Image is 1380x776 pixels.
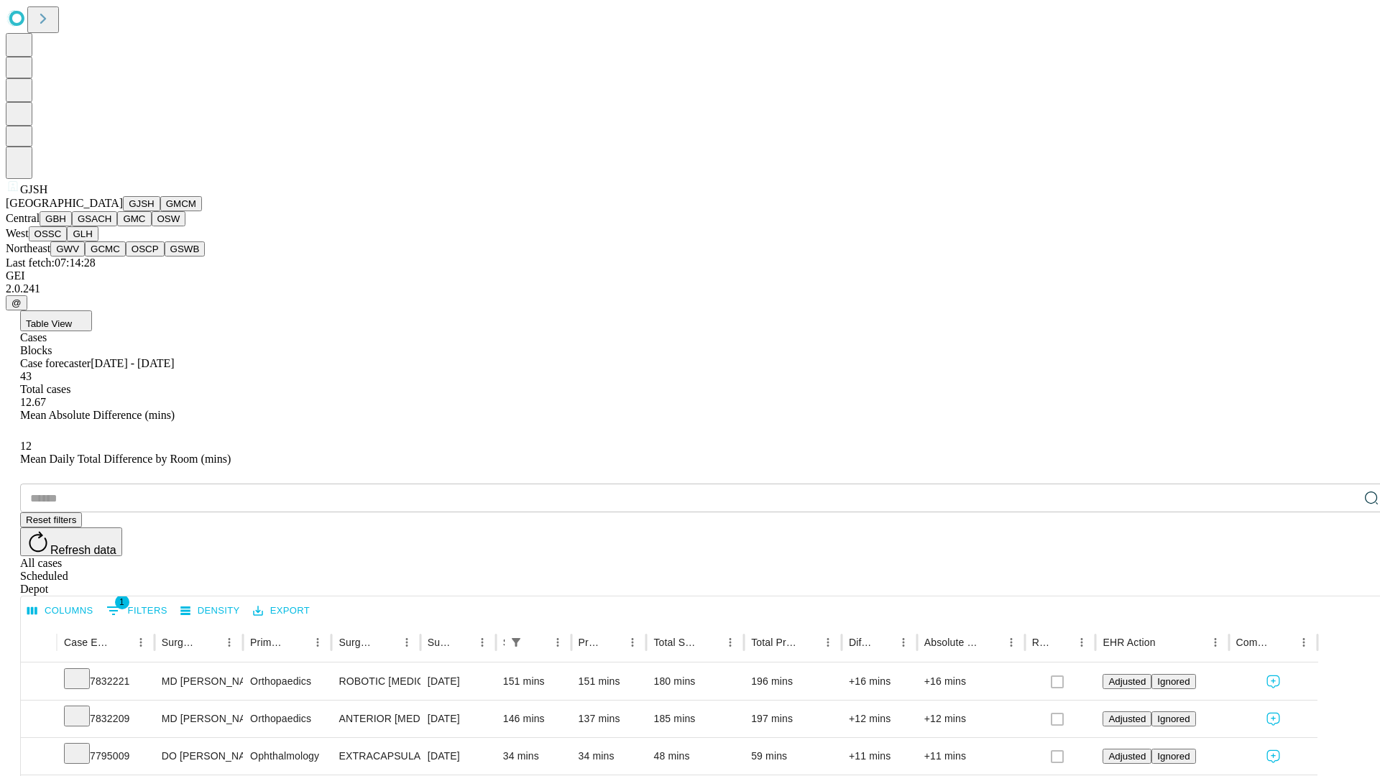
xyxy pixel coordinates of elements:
[602,632,622,652] button: Sort
[162,738,236,775] div: DO [PERSON_NAME]
[28,670,50,695] button: Expand
[653,701,737,737] div: 185 mins
[111,632,131,652] button: Sort
[20,370,32,382] span: 43
[162,663,236,700] div: MD [PERSON_NAME] [PERSON_NAME]
[250,663,324,700] div: Orthopaedics
[751,663,834,700] div: 196 mins
[503,701,564,737] div: 146 mins
[924,701,1018,737] div: +12 mins
[115,595,129,609] span: 1
[1032,637,1051,648] div: Resolved in EHR
[152,211,186,226] button: OSW
[798,632,818,652] button: Sort
[1294,632,1314,652] button: Menu
[1157,713,1190,724] span: Ignored
[72,211,117,226] button: GSACH
[849,637,872,648] div: Difference
[50,241,85,257] button: GWV
[1103,637,1155,648] div: EHR Action
[103,599,171,622] button: Show filters
[397,632,417,652] button: Menu
[20,440,32,452] span: 12
[29,226,68,241] button: OSSC
[893,632,914,652] button: Menu
[20,453,231,465] span: Mean Daily Total Difference by Room (mins)
[1103,674,1151,689] button: Adjusted
[1108,676,1146,687] span: Adjusted
[6,242,50,254] span: Northeast
[506,632,526,652] button: Show filters
[199,632,219,652] button: Sort
[1205,632,1225,652] button: Menu
[720,632,740,652] button: Menu
[6,257,96,269] span: Last fetch: 07:14:28
[1157,751,1190,762] span: Ignored
[162,701,236,737] div: MD [PERSON_NAME] [PERSON_NAME]
[377,632,397,652] button: Sort
[6,269,1374,282] div: GEI
[653,738,737,775] div: 48 mins
[250,637,286,648] div: Primary Service
[873,632,893,652] button: Sort
[428,701,489,737] div: [DATE]
[1151,749,1195,764] button: Ignored
[1108,713,1146,724] span: Adjusted
[751,637,796,648] div: Total Predicted Duration
[818,632,838,652] button: Menu
[1001,632,1021,652] button: Menu
[751,738,834,775] div: 59 mins
[24,600,97,622] button: Select columns
[26,514,76,525] span: Reset filters
[506,632,526,652] div: 1 active filter
[579,663,640,700] div: 151 mins
[1157,632,1177,652] button: Sort
[67,226,98,241] button: GLH
[20,383,70,395] span: Total cases
[1151,674,1195,689] button: Ignored
[20,512,82,527] button: Reset filters
[1151,711,1195,726] button: Ignored
[503,663,564,700] div: 151 mins
[1072,632,1092,652] button: Menu
[20,396,46,408] span: 12.67
[849,738,910,775] div: +11 mins
[20,357,91,369] span: Case forecaster
[1236,637,1272,648] div: Comments
[503,637,505,648] div: Scheduled In Room Duration
[849,701,910,737] div: +12 mins
[428,663,489,700] div: [DATE]
[64,637,109,648] div: Case Epic Id
[924,663,1018,700] div: +16 mins
[1157,676,1190,687] span: Ignored
[622,632,643,652] button: Menu
[250,701,324,737] div: Orthopaedics
[308,632,328,652] button: Menu
[503,738,564,775] div: 34 mins
[162,637,198,648] div: Surgeon Name
[177,600,244,622] button: Density
[40,211,72,226] button: GBH
[339,663,413,700] div: ROBOTIC [MEDICAL_DATA] KNEE TOTAL
[924,637,980,648] div: Absolute Difference
[924,738,1018,775] div: +11 mins
[700,632,720,652] button: Sort
[1103,749,1151,764] button: Adjusted
[1108,751,1146,762] span: Adjusted
[131,632,151,652] button: Menu
[28,707,50,732] button: Expand
[428,738,489,775] div: [DATE]
[85,241,126,257] button: GCMC
[50,544,116,556] span: Refresh data
[452,632,472,652] button: Sort
[751,701,834,737] div: 197 mins
[339,701,413,737] div: ANTERIOR [MEDICAL_DATA] TOTAL HIP
[64,663,147,700] div: 7832221
[579,701,640,737] div: 137 mins
[428,637,451,648] div: Surgery Date
[1274,632,1294,652] button: Sort
[126,241,165,257] button: OSCP
[26,318,72,329] span: Table View
[20,409,175,421] span: Mean Absolute Difference (mins)
[548,632,568,652] button: Menu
